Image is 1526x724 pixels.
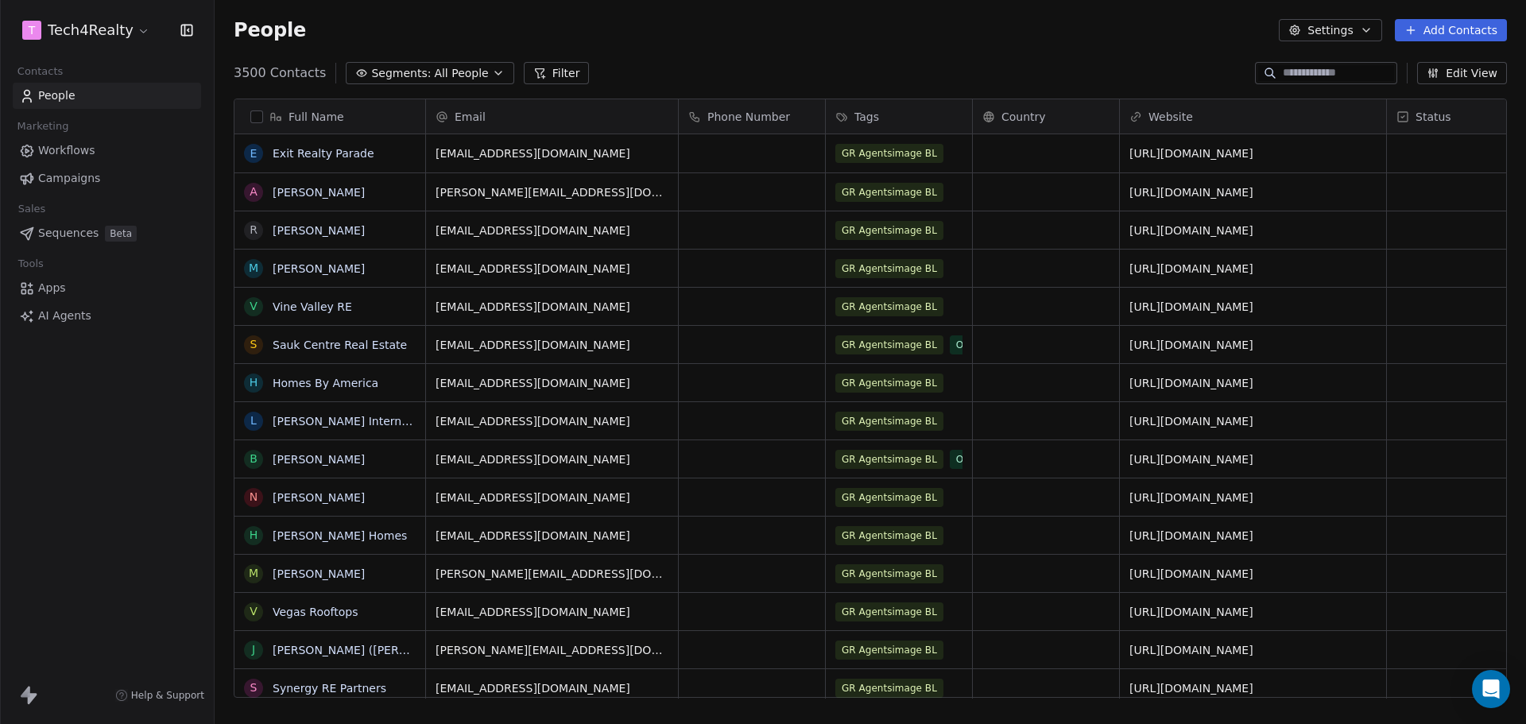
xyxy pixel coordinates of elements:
[436,680,668,696] span: [EMAIL_ADDRESS][DOMAIN_NAME]
[1129,377,1253,389] a: [URL][DOMAIN_NAME]
[436,604,668,620] span: [EMAIL_ADDRESS][DOMAIN_NAME]
[250,451,258,467] div: B
[436,184,668,200] span: [PERSON_NAME][EMAIL_ADDRESS][DOMAIN_NAME]
[19,17,153,44] button: TTech4Realty
[1129,682,1253,695] a: [URL][DOMAIN_NAME]
[1129,453,1253,466] a: [URL][DOMAIN_NAME]
[13,275,201,301] a: Apps
[273,567,365,580] a: [PERSON_NAME]
[1395,19,1507,41] button: Add Contacts
[250,489,258,505] div: N
[273,606,358,618] a: Vegas Rooftops
[273,491,365,504] a: [PERSON_NAME]
[1129,339,1253,351] a: [URL][DOMAIN_NAME]
[289,109,344,125] span: Full Name
[249,565,258,582] div: M
[250,527,258,544] div: H
[250,336,258,353] div: S
[250,298,258,315] div: V
[436,413,668,429] span: [EMAIL_ADDRESS][DOMAIN_NAME]
[707,109,790,125] span: Phone Number
[835,221,943,240] span: GR Agentsimage BL
[13,220,201,246] a: SequencesBeta
[273,415,478,428] a: [PERSON_NAME] International Realty
[436,261,668,277] span: [EMAIL_ADDRESS][DOMAIN_NAME]
[1129,606,1253,618] a: [URL][DOMAIN_NAME]
[371,65,431,82] span: Segments:
[835,374,943,393] span: GR Agentsimage BL
[835,488,943,507] span: GR Agentsimage BL
[835,259,943,278] span: GR Agentsimage BL
[436,528,668,544] span: [EMAIL_ADDRESS][DOMAIN_NAME]
[10,60,70,83] span: Contacts
[13,165,201,192] a: Campaigns
[1129,491,1253,504] a: [URL][DOMAIN_NAME]
[1472,670,1510,708] div: Open Intercom Messenger
[234,64,326,83] span: 3500 Contacts
[835,335,943,354] span: GR Agentsimage BL
[436,299,668,315] span: [EMAIL_ADDRESS][DOMAIN_NAME]
[1120,99,1386,134] div: Website
[1129,224,1253,237] a: [URL][DOMAIN_NAME]
[436,337,668,353] span: [EMAIL_ADDRESS][DOMAIN_NAME]
[13,303,201,329] a: AI Agents
[38,280,66,296] span: Apps
[13,83,201,109] a: People
[950,450,1016,469] span: Opened B1
[252,641,255,658] div: J
[273,339,407,351] a: Sauk Centre Real Estate
[250,222,258,238] div: R
[1129,300,1253,313] a: [URL][DOMAIN_NAME]
[273,682,386,695] a: Synergy RE Partners
[835,450,943,469] span: GR Agentsimage BL
[436,566,668,582] span: [PERSON_NAME][EMAIL_ADDRESS][DOMAIN_NAME]
[273,147,374,160] a: Exit Realty Parade
[38,170,100,187] span: Campaigns
[1129,415,1253,428] a: [URL][DOMAIN_NAME]
[273,529,407,542] a: [PERSON_NAME] Homes
[38,225,99,242] span: Sequences
[250,679,258,696] div: S
[436,375,668,391] span: [EMAIL_ADDRESS][DOMAIN_NAME]
[29,22,36,38] span: T
[250,184,258,200] div: A
[835,412,943,431] span: GR Agentsimage BL
[835,679,943,698] span: GR Agentsimage BL
[131,689,204,702] span: Help & Support
[973,99,1119,134] div: Country
[1129,186,1253,199] a: [URL][DOMAIN_NAME]
[436,490,668,505] span: [EMAIL_ADDRESS][DOMAIN_NAME]
[426,99,678,134] div: Email
[234,18,306,42] span: People
[436,145,668,161] span: [EMAIL_ADDRESS][DOMAIN_NAME]
[115,689,204,702] a: Help & Support
[234,134,426,699] div: grid
[273,644,512,656] a: [PERSON_NAME] ([PERSON_NAME] Homes)
[11,197,52,221] span: Sales
[835,297,943,316] span: GR Agentsimage BL
[436,451,668,467] span: [EMAIL_ADDRESS][DOMAIN_NAME]
[835,564,943,583] span: GR Agentsimage BL
[835,144,943,163] span: GR Agentsimage BL
[1129,529,1253,542] a: [URL][DOMAIN_NAME]
[250,374,258,391] div: H
[250,603,258,620] div: V
[38,142,95,159] span: Workflows
[835,641,943,660] span: GR Agentsimage BL
[1001,109,1046,125] span: Country
[436,642,668,658] span: [PERSON_NAME][EMAIL_ADDRESS][DOMAIN_NAME]
[48,20,134,41] span: Tech4Realty
[249,260,258,277] div: M
[273,377,378,389] a: Homes By America
[1279,19,1381,41] button: Settings
[835,526,943,545] span: GR Agentsimage BL
[273,224,365,237] a: [PERSON_NAME]
[436,223,668,238] span: [EMAIL_ADDRESS][DOMAIN_NAME]
[455,109,486,125] span: Email
[250,412,257,429] div: L
[679,99,825,134] div: Phone Number
[234,99,425,134] div: Full Name
[1148,109,1193,125] span: Website
[10,114,76,138] span: Marketing
[105,226,137,242] span: Beta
